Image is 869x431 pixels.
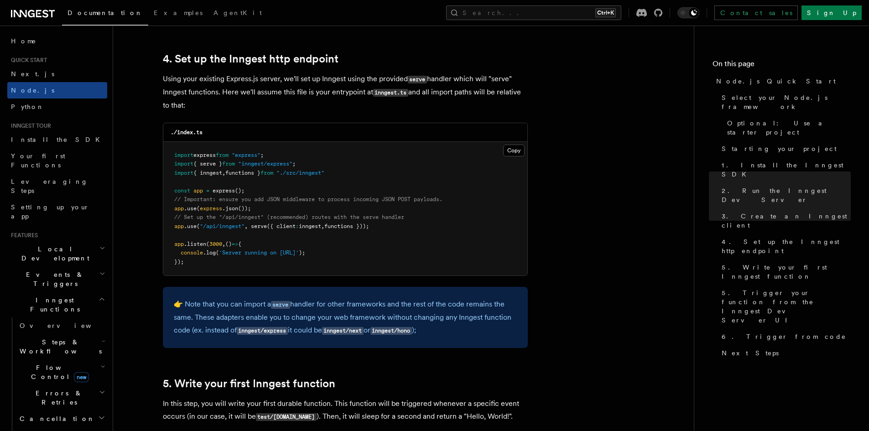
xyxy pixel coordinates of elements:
span: 3. Create an Inngest client [722,212,851,230]
span: Examples [154,9,203,16]
a: AgentKit [208,3,267,25]
span: ( [216,249,219,256]
span: from [222,161,235,167]
button: Steps & Workflows [16,334,107,359]
a: Sign Up [801,5,862,20]
h4: On this page [713,58,851,73]
span: app [193,187,203,194]
span: .log [203,249,216,256]
code: inngest/express [237,327,288,335]
span: ; [260,152,264,158]
a: Starting your project [718,140,851,157]
code: serve [271,301,290,309]
span: Starting your project [722,144,837,153]
span: import [174,161,193,167]
span: 'Server running on [URL]' [219,249,299,256]
span: Select your Node.js framework [722,93,851,111]
span: (); [235,187,245,194]
span: express [193,152,216,158]
code: serve [408,76,427,83]
span: "/api/inngest" [200,223,245,229]
span: { [238,241,241,247]
span: inngest [299,223,321,229]
span: app [174,205,184,212]
code: inngest.ts [373,89,408,97]
span: Install the SDK [11,136,105,143]
span: { inngest [193,170,222,176]
span: AgentKit [213,9,262,16]
span: , [222,170,225,176]
span: Leveraging Steps [11,178,88,194]
span: functions })); [324,223,369,229]
span: 5. Trigger your function from the Inngest Dev Server UI [722,288,851,325]
span: Optional: Use a starter project [727,119,851,137]
span: functions } [225,170,260,176]
span: Next.js [11,70,54,78]
span: , [245,223,248,229]
span: const [174,187,190,194]
p: Using your existing Express.js server, we'll set up Inngest using the provided handler which will... [163,73,528,112]
span: ); [299,249,305,256]
span: Errors & Retries [16,389,99,407]
a: Setting up your app [7,199,107,224]
span: Setting up your app [11,203,89,220]
a: Next Steps [718,345,851,361]
span: Documentation [68,9,143,16]
a: 3. Create an Inngest client [718,208,851,234]
span: app [174,223,184,229]
a: 5. Write your first Inngest function [163,377,335,390]
a: 2. Run the Inngest Dev Server [718,182,851,208]
a: Install the SDK [7,131,107,148]
span: 4. Set up the Inngest http endpoint [722,237,851,255]
span: new [74,372,89,382]
kbd: Ctrl+K [595,8,616,17]
span: }); [174,259,184,265]
span: Local Development [7,244,99,263]
span: Features [7,232,38,239]
span: 5. Write your first Inngest function [722,263,851,281]
span: Overview [20,322,114,329]
a: Node.js Quick Start [713,73,851,89]
a: 4. Set up the Inngest http endpoint [718,234,851,259]
span: import [174,170,193,176]
button: Toggle dark mode [677,7,699,18]
span: Inngest Functions [7,296,99,314]
button: Cancellation [16,410,107,427]
a: Home [7,33,107,49]
span: => [232,241,238,247]
span: .use [184,205,197,212]
span: .use [184,223,197,229]
span: ( [197,205,200,212]
a: Leveraging Steps [7,173,107,199]
span: ( [206,241,209,247]
code: inngest/next [322,327,364,335]
a: 5. Write your first Inngest function [718,259,851,285]
button: Errors & Retries [16,385,107,410]
span: 2. Run the Inngest Dev Server [722,186,851,204]
a: Select your Node.js framework [718,89,851,115]
span: Flow Control [16,363,100,381]
span: // Important: ensure you add JSON middleware to process incoming JSON POST payloads. [174,196,442,203]
a: serve [271,300,290,308]
button: Copy [503,145,525,156]
span: Steps & Workflows [16,338,102,356]
span: 1. Install the Inngest SDK [722,161,851,179]
span: .json [222,205,238,212]
code: ./index.ts [171,129,203,135]
span: () [225,241,232,247]
span: Home [11,36,36,46]
span: , [321,223,324,229]
span: express [200,205,222,212]
span: express [213,187,235,194]
span: import [174,152,193,158]
span: app [174,241,184,247]
a: Overview [16,317,107,334]
a: Optional: Use a starter project [723,115,851,140]
span: ( [197,223,200,229]
span: "express" [232,152,260,158]
span: ({ client [267,223,296,229]
button: Events & Triggers [7,266,107,292]
a: Documentation [62,3,148,26]
span: "inngest/express" [238,161,292,167]
p: 👉 Note that you can import a handler for other frameworks and the rest of the code remains the sa... [174,298,517,337]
